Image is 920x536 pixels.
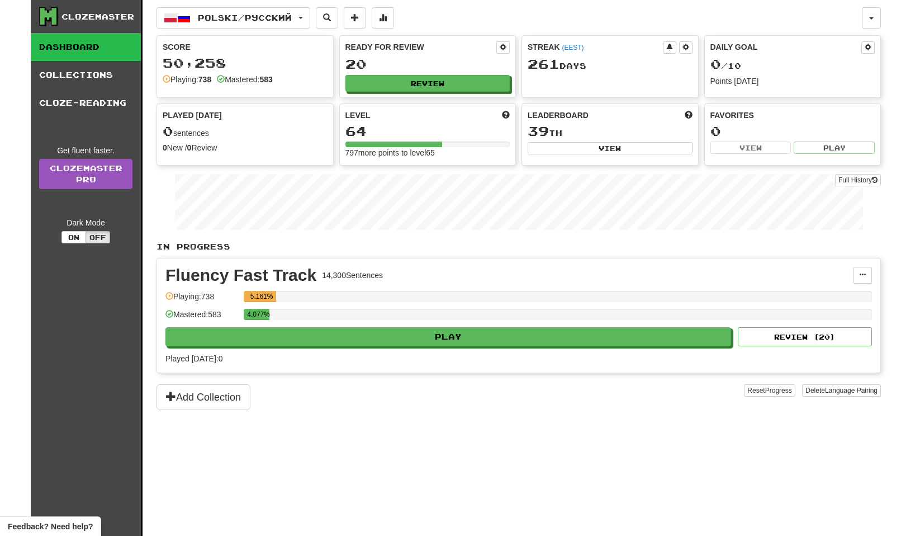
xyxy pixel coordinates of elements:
[345,57,510,71] div: 20
[157,384,250,410] button: Add Collection
[528,56,559,72] span: 261
[794,142,875,154] button: Play
[562,44,584,51] a: (EEST)
[247,291,276,302] div: 5.161%
[710,110,875,121] div: Favorites
[187,143,192,152] strong: 0
[165,291,238,309] div: Playing: 738
[157,7,310,29] button: Polski/Русский
[738,327,872,346] button: Review (20)
[710,124,875,138] div: 0
[528,123,549,139] span: 39
[8,521,93,532] span: Open feedback widget
[528,142,693,154] button: View
[685,110,693,121] span: This week in points, UTC
[31,61,141,89] a: Collections
[344,7,366,29] button: Add sentence to collection
[825,387,878,394] span: Language Pairing
[710,41,862,54] div: Daily Goal
[217,74,273,85] div: Mastered:
[31,89,141,117] a: Cloze-Reading
[502,110,510,121] span: Score more points to level up
[322,270,383,281] div: 14,300 Sentences
[39,159,132,189] a: ClozemasterPro
[86,231,110,243] button: Off
[163,143,167,152] strong: 0
[345,147,510,158] div: 797 more points to level 65
[163,124,328,139] div: sentences
[39,145,132,156] div: Get fluent faster.
[345,41,497,53] div: Ready for Review
[259,75,272,84] strong: 583
[157,241,881,252] p: In Progress
[163,110,222,121] span: Played [DATE]
[163,142,328,153] div: New / Review
[61,231,86,243] button: On
[528,41,663,53] div: Streak
[163,123,173,139] span: 0
[710,142,791,154] button: View
[345,75,510,92] button: Review
[835,174,881,186] button: Full History
[710,76,875,87] div: Points [DATE]
[165,327,731,346] button: Play
[165,309,238,327] div: Mastered: 583
[372,7,394,29] button: More stats
[165,354,222,363] span: Played [DATE]: 0
[39,217,132,228] div: Dark Mode
[198,75,211,84] strong: 738
[765,387,792,394] span: Progress
[528,110,589,121] span: Leaderboard
[163,56,328,70] div: 50,258
[165,267,316,284] div: Fluency Fast Track
[316,7,338,29] button: Search sentences
[61,11,134,22] div: Clozemaster
[31,33,141,61] a: Dashboard
[163,41,328,53] div: Score
[345,124,510,138] div: 64
[345,110,371,121] span: Level
[710,61,741,70] span: / 10
[163,74,211,85] div: Playing:
[710,56,721,72] span: 0
[198,13,292,22] span: Polski / Русский
[528,57,693,72] div: Day s
[744,384,795,397] button: ResetProgress
[802,384,881,397] button: DeleteLanguage Pairing
[528,124,693,139] div: th
[247,309,269,320] div: 4.077%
